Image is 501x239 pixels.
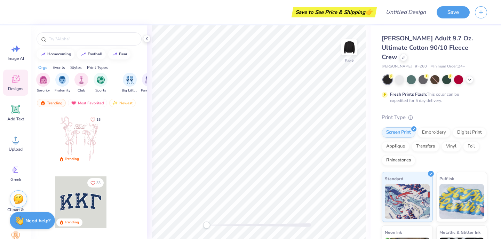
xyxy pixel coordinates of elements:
[382,113,487,121] div: Print Type
[108,49,130,59] button: bear
[78,76,85,84] img: Club Image
[390,91,476,104] div: This color can be expedited for 5 day delivery.
[126,76,134,84] img: Big Little Reveal Image
[385,175,403,182] span: Standard
[382,141,409,152] div: Applique
[87,115,104,124] button: Like
[453,127,486,138] div: Digital Print
[122,73,138,93] div: filter for Big Little Reveal
[96,181,101,185] span: 33
[8,56,24,61] span: Image AI
[47,52,71,56] div: homecoming
[8,86,23,91] span: Designs
[87,178,104,188] button: Like
[37,99,66,107] div: Trending
[365,8,373,16] span: 👉
[9,146,23,152] span: Upload
[68,99,107,107] div: Most Favorited
[74,73,88,93] div: filter for Club
[119,52,127,56] div: bear
[39,76,47,84] img: Sorority Image
[55,88,70,93] span: Fraternity
[48,35,137,42] input: Try "Alpha"
[345,58,354,64] div: Back
[88,52,103,56] div: football
[74,73,88,93] button: filter button
[65,157,79,162] div: Trending
[430,64,465,70] span: Minimum Order: 24 +
[38,64,47,71] div: Orgs
[112,101,118,105] img: newest.gif
[97,76,105,84] img: Sports Image
[70,64,82,71] div: Styles
[112,52,118,56] img: trend_line.gif
[7,116,24,122] span: Add Text
[382,127,415,138] div: Screen Print
[203,222,210,229] div: Accessibility label
[36,73,50,93] button: filter button
[53,64,65,71] div: Events
[439,175,454,182] span: Puff Ink
[25,217,50,224] strong: Need help?
[94,73,108,93] button: filter button
[412,141,439,152] div: Transfers
[37,49,74,59] button: homecoming
[77,49,106,59] button: football
[439,229,480,236] span: Metallic & Glitter Ink
[94,73,108,93] div: filter for Sports
[55,73,70,93] div: filter for Fraternity
[382,155,415,166] div: Rhinestones
[417,127,451,138] div: Embroidery
[95,88,106,93] span: Sports
[78,88,85,93] span: Club
[37,88,50,93] span: Sorority
[40,101,46,105] img: trending.gif
[380,5,431,19] input: Untitled Design
[87,64,108,71] div: Print Types
[40,52,46,56] img: trend_line.gif
[442,141,461,152] div: Vinyl
[71,101,77,105] img: most_fav.gif
[122,73,138,93] button: filter button
[390,91,427,97] strong: Fresh Prints Flash:
[141,88,157,93] span: Parent's Weekend
[385,184,430,219] img: Standard
[385,229,402,236] span: Neon Ink
[81,52,86,56] img: trend_line.gif
[415,64,427,70] span: # F260
[342,40,356,54] img: Back
[293,7,375,17] div: Save to See Price & Shipping
[122,88,138,93] span: Big Little Reveal
[10,177,21,182] span: Greek
[36,73,50,93] div: filter for Sorority
[141,73,157,93] div: filter for Parent's Weekend
[141,73,157,93] button: filter button
[437,6,470,18] button: Save
[439,184,484,219] img: Puff Ink
[382,34,473,61] span: [PERSON_NAME] Adult 9.7 Oz. Ultimate Cotton 90/10 Fleece Crew
[145,76,153,84] img: Parent's Weekend Image
[4,207,27,218] span: Clipart & logos
[463,141,479,152] div: Foil
[382,64,412,70] span: [PERSON_NAME]
[58,76,66,84] img: Fraternity Image
[65,220,79,225] div: Trending
[109,99,136,107] div: Newest
[55,73,70,93] button: filter button
[96,118,101,121] span: 15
